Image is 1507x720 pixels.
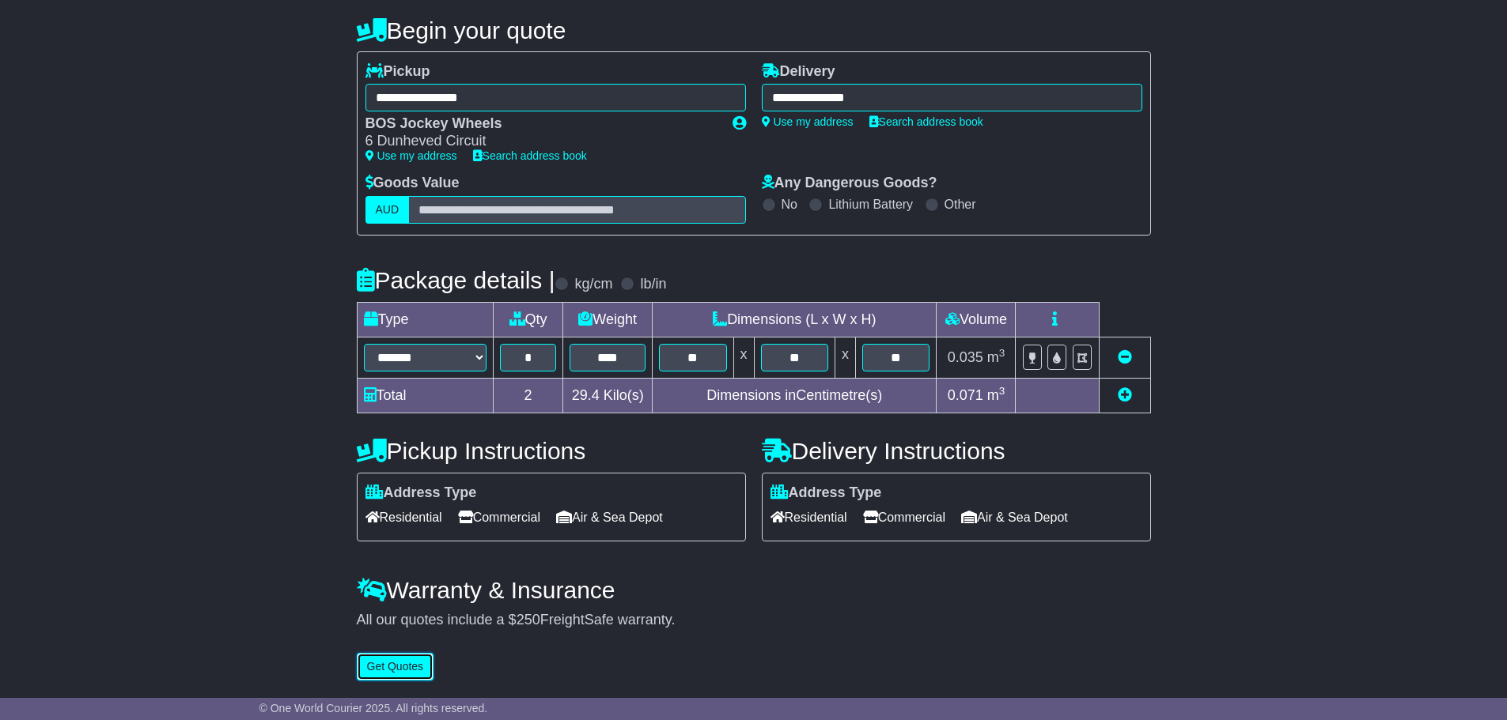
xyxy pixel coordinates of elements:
td: Qty [494,302,563,337]
label: Other [945,197,976,212]
span: Commercial [863,505,945,530]
span: Commercial [458,505,540,530]
label: Address Type [365,484,477,502]
label: Goods Value [365,175,460,192]
label: lb/in [640,276,666,293]
a: Use my address [762,115,854,128]
label: AUD [365,196,410,224]
label: Any Dangerous Goods? [762,175,937,192]
span: 0.035 [948,349,983,365]
h4: Delivery Instructions [762,438,1151,464]
span: Air & Sea Depot [556,505,663,530]
span: 250 [517,612,540,628]
span: Air & Sea Depot [961,505,1068,530]
a: Remove this item [1118,349,1132,365]
span: m [987,349,1005,365]
h4: Package details | [357,267,555,293]
h4: Pickup Instructions [357,438,746,464]
label: Lithium Battery [828,197,913,212]
td: Dimensions in Centimetre(s) [653,378,937,413]
button: Get Quotes [357,653,434,680]
td: 2 [494,378,563,413]
a: Add new item [1118,387,1132,403]
td: Volume [937,302,1016,337]
span: © One World Courier 2025. All rights reserved. [259,702,488,714]
td: Kilo(s) [563,378,653,413]
label: Pickup [365,63,430,81]
div: 6 Dunheved Circuit [365,133,717,150]
a: Search address book [473,149,587,162]
label: kg/cm [574,276,612,293]
span: Residential [365,505,442,530]
td: Dimensions (L x W x H) [653,302,937,337]
span: m [987,387,1005,403]
td: Total [357,378,494,413]
a: Search address book [869,115,983,128]
label: Address Type [771,484,882,502]
span: Residential [771,505,847,530]
span: 0.071 [948,387,983,403]
span: 29.4 [572,387,600,403]
td: Weight [563,302,653,337]
sup: 3 [999,347,1005,359]
td: x [835,337,856,378]
label: Delivery [762,63,835,81]
h4: Warranty & Insurance [357,577,1151,603]
div: All our quotes include a $ FreightSafe warranty. [357,612,1151,629]
label: No [782,197,797,212]
td: x [733,337,754,378]
a: Use my address [365,149,457,162]
td: Type [357,302,494,337]
div: BOS Jockey Wheels [365,115,717,133]
sup: 3 [999,385,1005,397]
h4: Begin your quote [357,17,1151,43]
